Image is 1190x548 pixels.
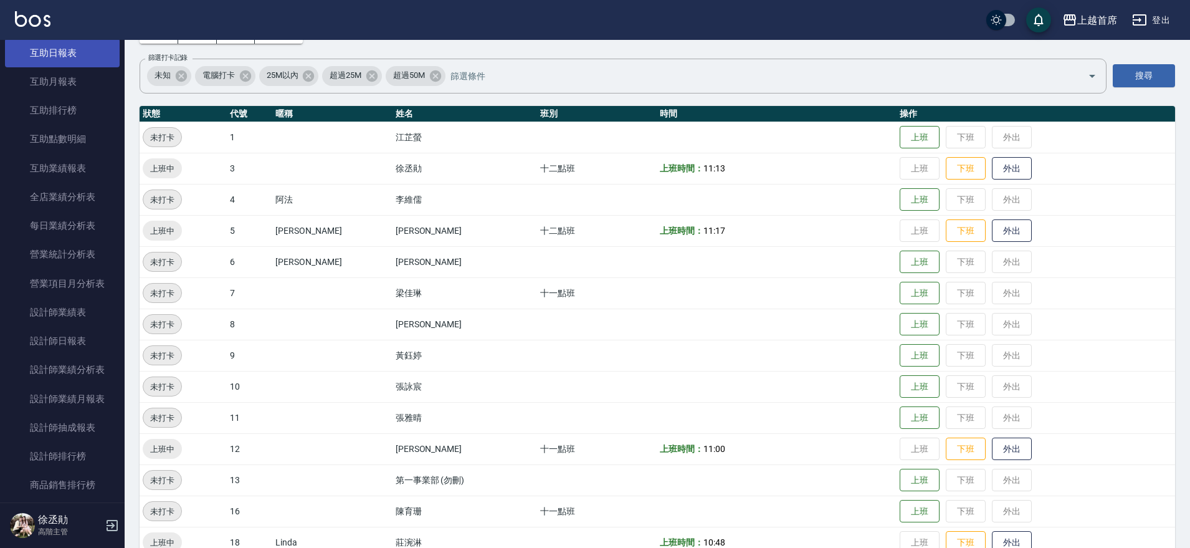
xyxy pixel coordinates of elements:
[900,282,940,305] button: 上班
[5,500,120,529] a: 商品消耗明細
[5,471,120,499] a: 商品銷售排行榜
[393,402,537,433] td: 張雅晴
[143,224,182,238] span: 上班中
[227,246,272,277] td: 6
[900,188,940,211] button: 上班
[660,226,703,236] b: 上班時間：
[393,246,537,277] td: [PERSON_NAME]
[143,256,181,269] span: 未打卡
[5,125,120,153] a: 互助點數明細
[5,154,120,183] a: 互助業績報表
[992,157,1032,180] button: 外出
[10,513,35,538] img: Person
[143,162,182,175] span: 上班中
[5,413,120,442] a: 設計師抽成報表
[900,469,940,492] button: 上班
[143,505,181,518] span: 未打卡
[38,526,102,537] p: 高階主管
[227,277,272,309] td: 7
[143,411,181,425] span: 未打卡
[227,215,272,246] td: 5
[897,106,1175,122] th: 操作
[143,287,181,300] span: 未打卡
[657,106,897,122] th: 時間
[393,340,537,371] td: 黃鈺婷
[259,66,319,86] div: 25M以內
[143,380,181,393] span: 未打卡
[5,211,120,240] a: 每日業績分析表
[900,313,940,336] button: 上班
[5,183,120,211] a: 全店業績分析表
[537,277,657,309] td: 十一點班
[703,537,725,547] span: 10:48
[900,126,940,149] button: 上班
[5,240,120,269] a: 營業統計分析表
[322,66,382,86] div: 超過25M
[5,269,120,298] a: 營業項目月分析表
[5,327,120,355] a: 設計師日報表
[272,246,393,277] td: [PERSON_NAME]
[147,66,191,86] div: 未知
[227,122,272,153] td: 1
[703,163,725,173] span: 11:13
[322,69,369,82] span: 超過25M
[5,385,120,413] a: 設計師業績月報表
[143,193,181,206] span: 未打卡
[272,184,393,215] td: 阿法
[5,39,120,67] a: 互助日報表
[703,226,725,236] span: 11:17
[147,69,178,82] span: 未知
[386,69,432,82] span: 超過50M
[227,340,272,371] td: 9
[393,184,537,215] td: 李維儒
[537,153,657,184] td: 十二點班
[393,215,537,246] td: [PERSON_NAME]
[393,106,537,122] th: 姓名
[660,444,703,454] b: 上班時間：
[447,65,1066,87] input: 篩選條件
[1077,12,1117,28] div: 上越首席
[5,298,120,327] a: 設計師業績表
[1057,7,1122,33] button: 上越首席
[393,153,537,184] td: 徐丞勛
[660,163,703,173] b: 上班時間：
[5,355,120,384] a: 設計師業績分析表
[537,215,657,246] td: 十二點班
[537,496,657,527] td: 十一點班
[900,500,940,523] button: 上班
[1113,64,1175,87] button: 搜尋
[140,106,227,122] th: 狀態
[900,375,940,398] button: 上班
[143,318,181,331] span: 未打卡
[900,406,940,430] button: 上班
[393,277,537,309] td: 梁佳琳
[227,496,272,527] td: 16
[227,106,272,122] th: 代號
[143,349,181,362] span: 未打卡
[227,153,272,184] td: 3
[143,443,182,456] span: 上班中
[393,496,537,527] td: 陳育珊
[900,344,940,367] button: 上班
[148,53,188,62] label: 篩選打卡記錄
[1082,66,1102,86] button: Open
[393,371,537,402] td: 張詠宸
[15,11,50,27] img: Logo
[227,464,272,496] td: 13
[227,402,272,433] td: 11
[5,442,120,471] a: 設計師排行榜
[259,69,306,82] span: 25M以內
[946,157,986,180] button: 下班
[227,309,272,340] td: 8
[38,514,102,526] h5: 徐丞勛
[992,438,1032,461] button: 外出
[5,67,120,96] a: 互助月報表
[143,131,181,144] span: 未打卡
[143,474,181,487] span: 未打卡
[1127,9,1175,32] button: 登出
[393,433,537,464] td: [PERSON_NAME]
[393,122,537,153] td: 江芷螢
[272,106,393,122] th: 暱稱
[537,433,657,464] td: 十一點班
[946,438,986,461] button: 下班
